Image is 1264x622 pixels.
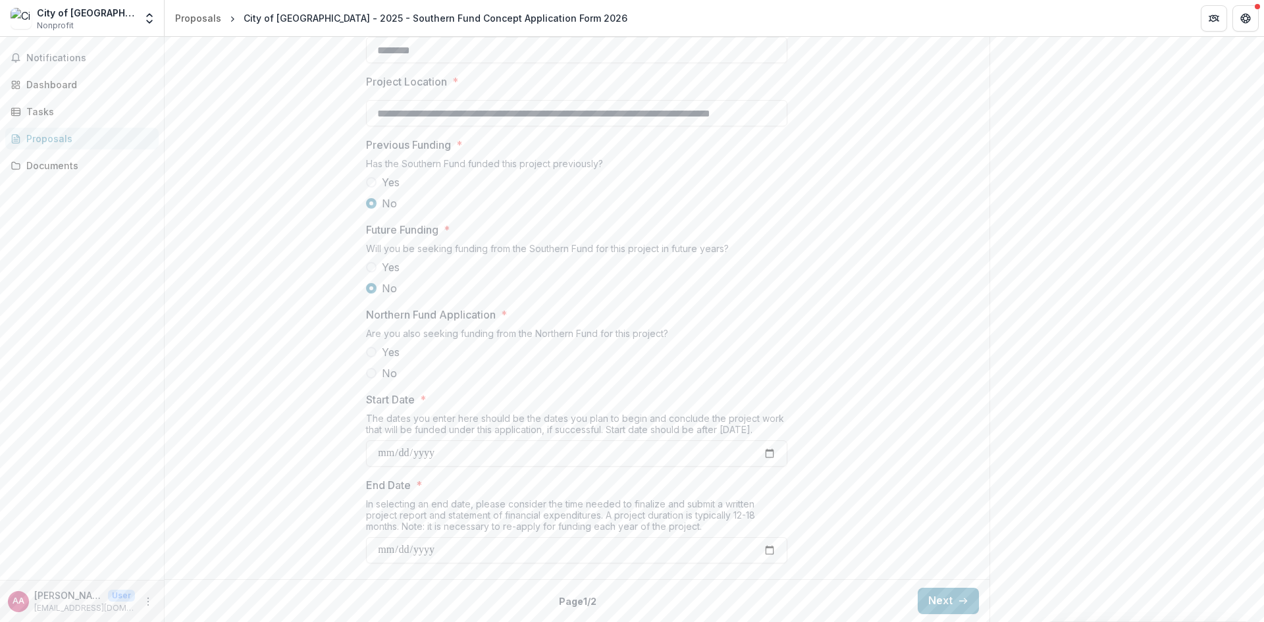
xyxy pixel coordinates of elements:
p: Start Date [366,392,415,407]
p: Northern Fund Application [366,307,496,323]
p: Project Location [366,74,447,90]
div: Are you also seeking funding from the Northern Fund for this project? [366,328,787,344]
span: Nonprofit [37,20,74,32]
button: Notifications [5,47,159,68]
span: Notifications [26,53,153,64]
div: Ajai Varghese Alex [13,597,24,606]
p: End Date [366,477,411,493]
div: In selecting an end date, please consider the time needed to finalize and submit a written projec... [366,498,787,537]
span: No [382,195,397,211]
p: User [108,590,135,602]
a: Documents [5,155,159,176]
button: More [140,594,156,609]
div: The dates you enter here should be the dates you plan to begin and conclude the project work that... [366,413,787,440]
div: Tasks [26,105,148,118]
button: Get Help [1232,5,1259,32]
button: Next [918,588,979,614]
div: Proposals [26,132,148,145]
div: Dashboard [26,78,148,91]
span: No [382,280,397,296]
div: City of [GEOGRAPHIC_DATA] [37,6,135,20]
a: Tasks [5,101,159,122]
span: No [382,365,397,381]
p: Page 1 / 2 [559,594,596,608]
div: Proposals [175,11,221,25]
p: [EMAIL_ADDRESS][DOMAIN_NAME] [34,602,135,614]
span: Yes [382,344,400,360]
img: City of Port Coquitlam [11,8,32,29]
button: Open entity switcher [140,5,159,32]
div: Has the Southern Fund funded this project previously? [366,158,787,174]
p: [PERSON_NAME] [PERSON_NAME] [34,588,103,602]
nav: breadcrumb [170,9,633,28]
a: Proposals [5,128,159,149]
a: Proposals [170,9,226,28]
div: Will you be seeking funding from the Southern Fund for this project in future years? [366,243,787,259]
p: Previous Funding [366,137,451,153]
a: Dashboard [5,74,159,95]
p: Future Funding [366,222,438,238]
span: Yes [382,259,400,275]
div: City of [GEOGRAPHIC_DATA] - 2025 - Southern Fund Concept Application Form 2026 [244,11,627,25]
span: Yes [382,174,400,190]
button: Partners [1201,5,1227,32]
div: Documents [26,159,148,172]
